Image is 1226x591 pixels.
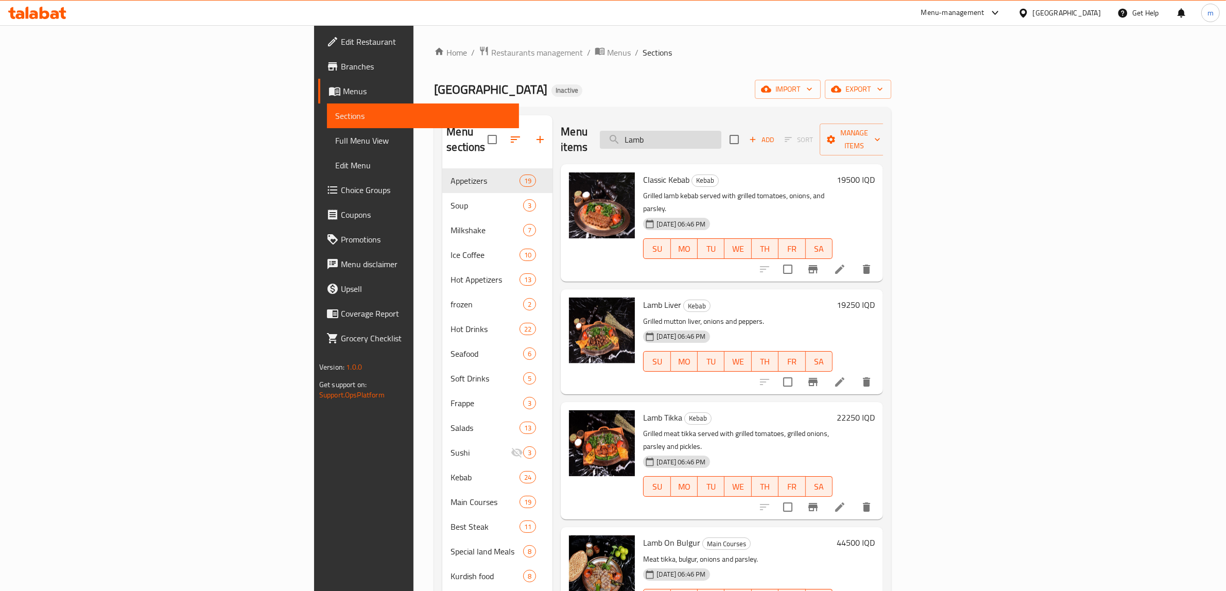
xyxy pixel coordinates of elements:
[643,46,672,59] span: Sections
[643,297,681,312] span: Lamb Liver
[806,351,833,372] button: SA
[524,349,536,359] span: 6
[779,351,805,372] button: FR
[442,292,552,317] div: frozen2
[442,242,552,267] div: Ice Coffee10
[752,238,779,259] button: TH
[723,129,745,150] span: Select section
[520,471,536,483] div: items
[702,479,720,494] span: TU
[451,298,523,310] span: frozen
[524,571,536,581] span: 8
[451,224,523,236] span: Milkshake
[451,471,520,483] div: Kebab
[481,129,503,150] span: Select all sections
[777,258,799,280] span: Select to update
[778,132,820,148] span: Select section first
[319,360,344,374] span: Version:
[801,257,825,282] button: Branch-specific-item
[607,46,631,59] span: Menus
[777,496,799,518] span: Select to update
[451,397,523,409] span: Frappe
[442,440,552,465] div: Sushi3
[523,347,536,360] div: items
[595,46,631,59] a: Menus
[479,46,583,59] a: Restaurants management
[341,208,511,221] span: Coupons
[675,479,694,494] span: MO
[327,128,519,153] a: Full Menu View
[652,219,710,229] span: [DATE] 06:46 PM
[327,103,519,128] a: Sections
[523,545,536,558] div: items
[729,241,747,256] span: WE
[745,132,778,148] span: Add item
[756,241,774,256] span: TH
[451,496,520,508] div: Main Courses
[756,354,774,369] span: TH
[520,250,536,260] span: 10
[318,79,519,103] a: Menus
[806,238,833,259] button: SA
[451,347,523,360] div: Seafood
[729,354,747,369] span: WE
[692,175,719,187] div: Kebab
[837,410,875,425] h6: 22250 IQD
[569,172,635,238] img: Classic Kebab
[524,547,536,557] span: 8
[810,354,828,369] span: SA
[702,537,751,550] div: Main Courses
[698,476,724,497] button: TU
[318,178,519,202] a: Choice Groups
[442,267,552,292] div: Hot Appetizers13
[724,238,751,259] button: WE
[834,501,846,513] a: Edit menu item
[523,298,536,310] div: items
[671,476,698,497] button: MO
[451,323,520,335] div: Hot Drinks
[520,520,536,533] div: items
[520,324,536,334] span: 22
[524,201,536,211] span: 3
[523,199,536,212] div: items
[523,372,536,385] div: items
[346,360,362,374] span: 1.0.0
[652,332,710,341] span: [DATE] 06:46 PM
[643,427,833,453] p: Grilled meat tikka served with grilled tomatoes, grilled onions, parsley and pickles.
[335,134,511,147] span: Full Menu View
[451,422,520,434] span: Salads
[684,300,710,312] span: Kebab
[451,175,520,187] span: Appetizers
[319,378,367,391] span: Get support on:
[724,476,751,497] button: WE
[837,172,875,187] h6: 19500 IQD
[442,317,552,341] div: Hot Drinks22
[643,410,682,425] span: Lamb Tikka
[442,168,552,193] div: Appetizers19
[442,391,552,415] div: Frappe3
[748,134,775,146] span: Add
[520,175,536,187] div: items
[675,241,694,256] span: MO
[643,351,670,372] button: SU
[520,423,536,433] span: 13
[451,570,523,582] span: Kurdish food
[671,351,698,372] button: MO
[635,46,638,59] li: /
[318,29,519,54] a: Edit Restaurant
[524,374,536,384] span: 5
[318,202,519,227] a: Coupons
[343,85,511,97] span: Menus
[671,238,698,259] button: MO
[318,301,519,326] a: Coverage Report
[491,46,583,59] span: Restaurants management
[319,388,385,402] a: Support.OpsPlatform
[451,446,511,459] span: Sushi
[335,159,511,171] span: Edit Menu
[703,538,750,550] span: Main Courses
[643,535,700,550] span: Lamb On Bulgur
[523,397,536,409] div: items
